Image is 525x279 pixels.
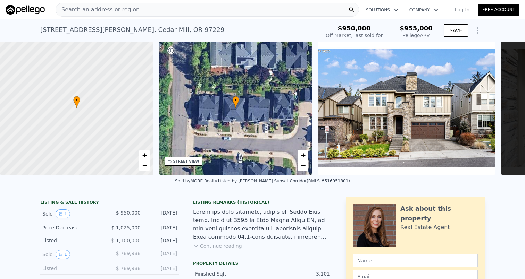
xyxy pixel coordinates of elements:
span: $ 950,000 [116,210,141,216]
div: Off Market, last sold for [326,32,383,39]
a: Zoom out [139,160,150,171]
div: STREET VIEW [173,159,199,164]
div: [DATE] [146,224,177,231]
div: Pellego ARV [400,32,433,39]
span: • [73,97,80,103]
div: [STREET_ADDRESS][PERSON_NAME] , Cedar Mill , OR 97229 [40,25,224,35]
span: − [301,161,306,170]
button: Company [404,4,444,16]
div: Listed [42,265,104,272]
input: Name [353,254,478,267]
span: $ 789,988 [116,265,141,271]
button: SAVE [444,24,468,37]
span: + [301,151,306,159]
img: Pellego [6,5,45,15]
button: View historical data [56,209,70,218]
button: Show Options [471,24,485,37]
div: Sold [42,250,104,259]
span: $ 1,100,000 [111,238,141,243]
div: 3,101 [262,270,330,277]
button: View historical data [56,250,70,259]
div: Sold [42,209,104,218]
span: − [142,161,147,170]
div: [DATE] [146,237,177,244]
span: Search an address or region [56,6,140,14]
div: • [73,96,80,108]
div: [DATE] [146,265,177,272]
button: Continue reading [193,243,242,250]
a: Zoom in [298,150,308,160]
div: [DATE] [146,250,177,259]
span: $ 789,988 [116,251,141,256]
div: Listing Remarks (Historical) [193,200,332,205]
a: Zoom in [139,150,150,160]
div: Listed [42,237,104,244]
div: Lorem ips dolo sitametc, adipis eli Seddo Eius temp. Incid ut 3595 la Etdo Magna Aliqu EN, ad min... [193,208,332,241]
div: [DATE] [146,209,177,218]
div: Real Estate Agent [400,223,450,232]
div: Finished Sqft [195,270,262,277]
div: Property details [193,261,332,266]
div: • [232,96,239,108]
div: Ask about this property [400,204,478,223]
img: Sale: 155555831 Parcel: 72603164 [318,42,495,175]
span: $950,000 [338,25,371,32]
div: Price Decrease [42,224,104,231]
div: Listed by [PERSON_NAME] Sunset Corridor (RMLS #516951801) [218,178,350,183]
span: • [232,97,239,103]
div: Sold by MORE Realty . [175,178,218,183]
a: Log In [447,6,478,13]
a: Free Account [478,4,519,16]
span: $ 1,025,000 [111,225,141,230]
button: Solutions [360,4,404,16]
span: + [142,151,147,159]
span: $955,000 [400,25,433,32]
div: LISTING & SALE HISTORY [40,200,179,207]
a: Zoom out [298,160,308,171]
